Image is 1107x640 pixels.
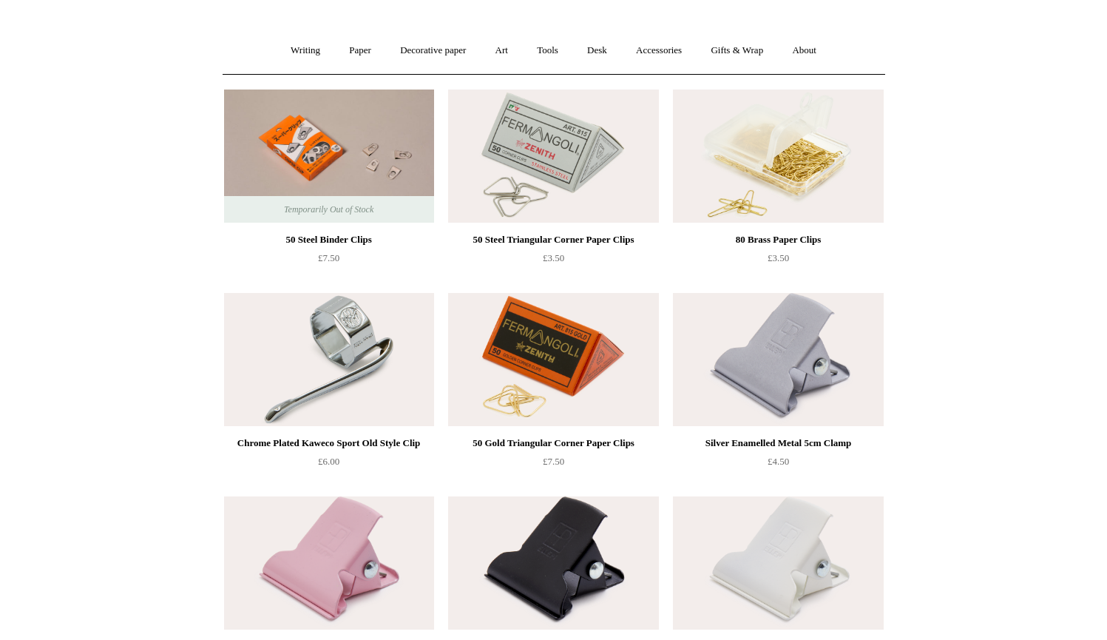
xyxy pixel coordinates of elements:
[336,31,385,70] a: Paper
[677,434,879,452] div: Silver Enamelled Metal 5cm Clamp
[543,456,564,467] span: £7.50
[779,31,830,70] a: About
[768,456,789,467] span: £4.50
[269,196,388,223] span: Temporarily Out of Stock
[673,293,883,426] a: Silver Enamelled Metal 5cm Clamp Silver Enamelled Metal 5cm Clamp
[224,231,434,292] a: 50 Steel Binder Clips £7.50
[482,31,521,70] a: Art
[448,90,658,223] a: 50 Steel Triangular Corner Paper Clips 50 Steel Triangular Corner Paper Clips
[318,456,339,467] span: £6.00
[387,31,479,70] a: Decorative paper
[452,231,654,249] div: 50 Steel Triangular Corner Paper Clips
[224,434,434,495] a: Chrome Plated Kaweco Sport Old Style Clip £6.00
[277,31,334,70] a: Writing
[768,252,789,263] span: £3.50
[448,496,658,630] img: Black Enamelled Metal 5cm Clamp
[574,31,620,70] a: Desk
[673,293,883,426] img: Silver Enamelled Metal 5cm Clamp
[448,434,658,495] a: 50 Gold Triangular Corner Paper Clips £7.50
[623,31,695,70] a: Accessories
[677,231,879,249] div: 80 Brass Paper Clips
[224,90,434,223] img: 50 Steel Binder Clips
[673,90,883,223] a: 80 Brass Paper Clips 80 Brass Paper Clips
[543,252,564,263] span: £3.50
[452,434,654,452] div: 50 Gold Triangular Corner Paper Clips
[524,31,572,70] a: Tools
[228,231,430,249] div: 50 Steel Binder Clips
[224,293,434,426] img: Chrome Plated Kaweco Sport Old Style Clip
[224,496,434,630] img: Pink Enamelled Metal 5cm Clamp
[318,252,339,263] span: £7.50
[448,231,658,292] a: 50 Steel Triangular Corner Paper Clips £3.50
[673,90,883,223] img: 80 Brass Paper Clips
[673,434,883,495] a: Silver Enamelled Metal 5cm Clamp £4.50
[448,90,658,223] img: 50 Steel Triangular Corner Paper Clips
[673,496,883,630] img: White Enamelled Metal 5cm Clamp
[448,496,658,630] a: Black Enamelled Metal 5cm Clamp Black Enamelled Metal 5cm Clamp
[224,496,434,630] a: Pink Enamelled Metal 5cm Clamp Pink Enamelled Metal 5cm Clamp
[224,293,434,426] a: Chrome Plated Kaweco Sport Old Style Clip Chrome Plated Kaweco Sport Old Style Clip
[673,496,883,630] a: White Enamelled Metal 5cm Clamp White Enamelled Metal 5cm Clamp
[228,434,430,452] div: Chrome Plated Kaweco Sport Old Style Clip
[673,231,883,292] a: 80 Brass Paper Clips £3.50
[448,293,658,426] img: 50 Gold Triangular Corner Paper Clips
[224,90,434,223] a: 50 Steel Binder Clips 50 Steel Binder Clips Temporarily Out of Stock
[448,293,658,426] a: 50 Gold Triangular Corner Paper Clips 50 Gold Triangular Corner Paper Clips
[697,31,776,70] a: Gifts & Wrap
